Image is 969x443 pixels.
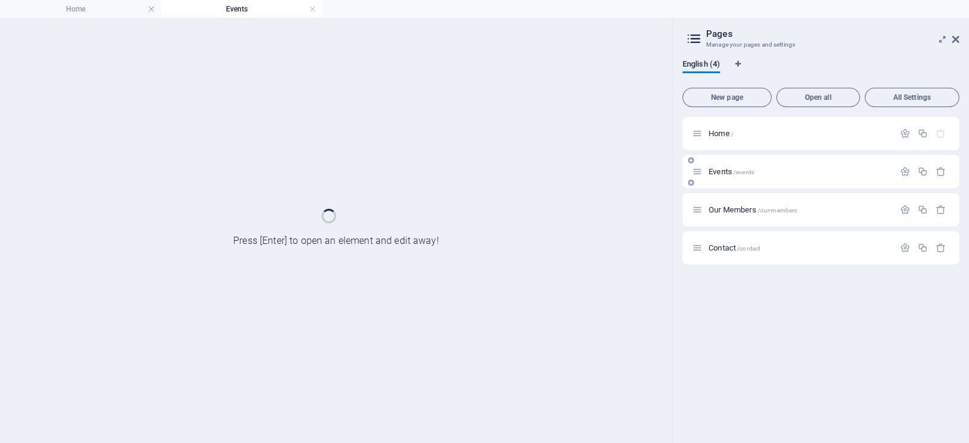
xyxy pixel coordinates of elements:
[705,206,894,214] div: Our Members/our-members
[918,128,928,139] div: Duplicate
[706,39,935,50] h3: Manage your pages and settings
[709,129,733,138] span: Click to open page
[705,168,894,176] div: Events/events
[705,130,894,137] div: Home/
[870,94,954,101] span: All Settings
[900,205,910,215] div: Settings
[900,166,910,177] div: Settings
[709,167,754,176] span: Events
[731,131,733,137] span: /
[865,88,959,107] button: All Settings
[683,57,720,74] span: English (4)
[706,28,959,39] h2: Pages
[161,2,322,16] h4: Events
[900,128,910,139] div: Settings
[688,94,766,101] span: New page
[733,169,754,176] span: /events
[709,243,760,252] span: Click to open page
[758,207,798,214] span: /our-members
[709,205,797,214] span: Our Members
[936,243,946,253] div: Remove
[936,205,946,215] div: Remove
[737,245,760,252] span: /contact
[936,128,946,139] div: The startpage cannot be deleted
[683,88,772,107] button: New page
[776,88,860,107] button: Open all
[782,94,855,101] span: Open all
[936,166,946,177] div: Remove
[705,244,894,252] div: Contact/contact
[900,243,910,253] div: Settings
[918,205,928,215] div: Duplicate
[918,166,928,177] div: Duplicate
[918,243,928,253] div: Duplicate
[683,60,959,83] div: Language Tabs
